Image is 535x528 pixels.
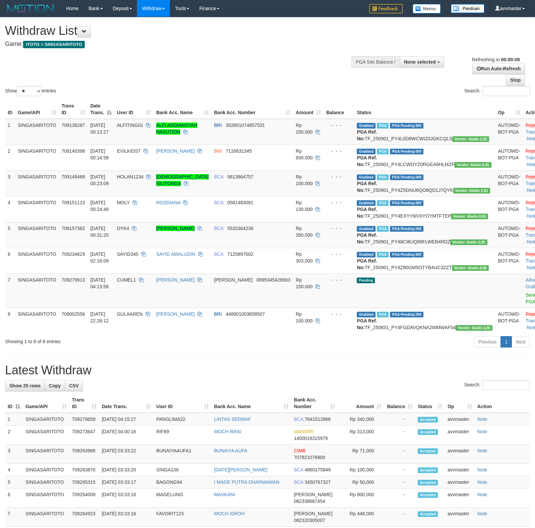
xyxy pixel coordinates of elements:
[477,448,487,453] a: Note
[451,214,488,219] span: Vendor URL: https://dashboard.q2checkout.com/secure
[15,145,59,170] td: SINGASARITOTO
[62,174,85,179] span: 709149468
[477,429,487,434] a: Note
[464,86,530,96] label: Search:
[62,148,85,154] span: 709140398
[257,277,290,283] span: Copy 0895345426563 to clipboard
[5,41,350,48] h4: Game:
[5,394,23,413] th: ID: activate to sort column descending
[5,86,56,96] label: Show entries
[357,123,376,129] span: Grabbed
[418,417,438,423] span: Accepted
[326,251,352,257] div: - - -
[418,480,438,485] span: Accepted
[338,413,384,426] td: Rp 340,000
[15,222,59,248] td: SINGASARITOTO
[117,200,130,205] span: MOLY
[445,464,475,476] td: avvmaster
[357,252,376,257] span: Grabbed
[5,100,15,119] th: ID
[351,56,400,68] div: PGA Site Balance /
[477,492,487,497] a: Note
[354,308,495,333] td: TF_250831_PY4FGDAVQKNA2WMWAF54
[354,170,495,196] td: TF_250901_PY4Z5GNU6QO8QD1J7QYK
[5,364,530,377] h1: Latest Withdraw
[69,445,99,464] td: 709263968
[474,336,501,348] a: Previous
[445,488,475,508] td: avvmaster
[477,511,487,516] a: Note
[226,311,265,317] span: Copy 448901003658507 to clipboard
[15,100,59,119] th: Game/API: activate to sort column ascending
[384,413,415,426] td: -
[156,123,197,135] a: ALFI ARDIANSYAH NASUTION
[5,222,15,248] td: 5
[326,277,352,283] div: - - -
[90,251,109,263] span: [DATE] 02:16:09
[294,518,325,523] span: Copy 082320305007 to clipboard
[357,226,376,232] span: Grabbed
[294,492,332,497] span: [PERSON_NAME]
[357,318,377,330] b: PGA Ref. No:
[390,252,423,257] span: PGA Pending
[390,149,423,154] span: PGA Pending
[214,467,267,472] a: [DATE][PERSON_NAME]
[324,100,354,119] th: Balance
[99,464,154,476] td: [DATE] 03:33:20
[156,251,195,257] a: SAYID AWALUDIN
[69,476,99,488] td: 709265315
[384,464,415,476] td: -
[338,445,384,464] td: Rp 71,000
[384,508,415,527] td: -
[294,417,303,422] span: BCA
[495,196,523,222] td: AUTOWD-BOT-PGA
[305,417,331,422] span: Copy 7641513966 to clipboard
[500,336,512,348] a: 1
[294,429,314,434] span: MANDIRI
[338,464,384,476] td: Rp 100,000
[357,312,376,317] span: Grabbed
[9,383,41,388] span: Show 25 rows
[294,436,328,441] span: Copy 1400018315979 to clipboard
[211,100,293,119] th: Bank Acc. Number: activate to sort column ascending
[357,149,376,154] span: Grabbed
[354,100,495,119] th: Status
[62,123,85,128] span: 709138287
[153,100,211,119] th: Bank Acc. Name: activate to sort column ascending
[227,226,253,231] span: Copy 5520364236 to clipboard
[23,476,69,488] td: SINGASARITOTO
[326,148,352,154] div: - - -
[354,196,495,222] td: TF_250901_PY4EXYY6IV0YOYMTFTEP
[5,170,15,196] td: 3
[15,308,59,333] td: SINGASARITOTO
[354,145,495,170] td: TF_250901_PY4LCWOYZ0RGEA6HLMZF
[293,100,324,119] th: Amount: activate to sort column ascending
[477,417,487,422] a: Note
[214,479,279,485] a: I MADE PUTRA DHARMAWAN
[214,200,223,205] span: BCA
[153,508,211,527] td: FAVORIT123
[5,488,23,508] td: 6
[227,251,253,257] span: Copy 7125897002 to clipboard
[357,232,377,244] b: PGA Ref. No:
[156,311,195,317] a: [PERSON_NAME]
[296,200,313,212] span: Rp 130.000
[384,488,415,508] td: -
[99,426,154,445] td: [DATE] 04:00:16
[482,86,530,96] input: Search:
[294,467,303,472] span: BCA
[291,394,338,413] th: Bank Acc. Number: activate to sort column ascending
[153,476,211,488] td: BAGONG94
[214,148,222,154] span: BNI
[15,196,59,222] td: SINGASARITOTO
[452,265,489,271] span: Vendor URL: https://dashboard.q2checkout.com/secure
[99,508,154,527] td: [DATE] 03:33:16
[214,492,235,497] a: MASKANI
[390,174,423,180] span: PGA Pending
[495,119,523,145] td: AUTOWD-BOT-PGA
[23,394,69,413] th: Game/API: activate to sort column ascending
[415,394,445,413] th: Status: activate to sort column ascending
[117,311,143,317] span: GULAAREN
[153,426,211,445] td: RIF89
[90,174,109,186] span: [DATE] 00:23:09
